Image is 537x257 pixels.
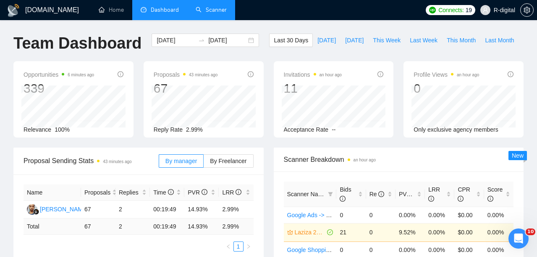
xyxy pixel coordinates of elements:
span: Last Month [485,36,514,45]
span: Connects: [438,5,464,15]
span: Last Week [410,36,437,45]
span: CPR [458,186,470,202]
span: crown [287,229,293,235]
span: info-circle [508,71,513,77]
span: Re [369,191,385,197]
span: right [246,244,251,249]
a: homeHome [99,6,124,13]
h1: Team Dashboard [13,34,141,53]
span: Only exclusive agency members [414,126,498,133]
td: 0.00% [425,207,454,223]
span: Relevance [24,126,51,133]
span: to [198,37,205,44]
div: [PERSON_NAME] [40,205,88,214]
iframe: Intercom live chat [508,228,529,249]
td: 2.99 % [219,218,253,235]
span: info-circle [487,196,493,202]
td: 0 [336,207,366,223]
td: 67 [81,201,115,218]
span: filter [326,188,335,200]
td: 2 [115,218,150,235]
span: setting [521,7,533,13]
td: 21 [336,223,366,241]
td: 2.99% [219,201,253,218]
span: Replies [119,188,140,197]
span: LRR [428,186,440,202]
span: Last 30 Days [274,36,308,45]
img: logo [7,4,20,17]
span: user [482,7,488,13]
span: filter [328,192,333,197]
a: setting [520,7,534,13]
input: Start date [157,36,195,45]
span: swap-right [198,37,205,44]
td: 67 [81,218,115,235]
div: 339 [24,80,94,96]
span: Reply Rate [154,126,183,133]
button: Last Month [480,34,519,47]
span: info-circle [168,189,174,195]
span: info-circle [248,71,254,77]
a: 1 [234,242,243,251]
time: an hour ago [457,73,479,77]
span: 2.99% [186,126,203,133]
button: setting [520,3,534,17]
span: LRR [222,189,241,196]
span: check-circle [327,229,333,235]
span: Opportunities [24,70,94,80]
a: Google Shopping -> Worldwide, Expert&Intermediate, H - $25, F -$300, 4.5 stars [287,247,498,253]
a: YA[PERSON_NAME] [27,205,88,212]
span: 10 [526,228,535,235]
span: Scanner Breakdown [284,154,514,165]
div: 11 [284,80,342,96]
span: info-circle [202,189,207,195]
span: info-circle [378,191,384,197]
span: Profile Views [414,70,479,80]
span: Bids [340,186,351,202]
span: By manager [165,158,197,164]
button: [DATE] [313,34,341,47]
time: 6 minutes ago [68,73,94,77]
span: 100% [55,126,70,133]
time: an hour ago [354,158,376,162]
th: Proposals [81,184,115,201]
img: upwork-logo.png [429,7,436,13]
td: 0.00% [396,207,425,223]
span: info-circle [377,71,383,77]
span: [DATE] [345,36,364,45]
span: info-circle [118,71,123,77]
span: left [226,244,231,249]
td: 14.93 % [184,218,219,235]
span: dashboard [141,7,147,13]
span: info-circle [236,189,241,195]
span: Scanner Name [287,191,326,197]
span: Proposals [154,70,218,80]
a: Laziza 2025 - [GEOGRAPHIC_DATA] [295,228,326,237]
th: Replies [115,184,150,201]
button: This Week [368,34,405,47]
button: Last Week [405,34,442,47]
time: 43 minutes ago [189,73,217,77]
button: This Month [442,34,480,47]
td: 9.52% [396,223,425,241]
div: 0 [414,80,479,96]
span: [DATE] [317,36,336,45]
td: $0.00 [454,223,484,241]
span: info-circle [458,196,464,202]
button: left [223,241,233,252]
td: 00:19:49 [150,201,184,218]
time: an hour ago [320,73,342,77]
td: 2 [115,201,150,218]
button: right [244,241,254,252]
img: gigradar-bm.png [33,209,39,215]
button: [DATE] [341,34,368,47]
td: 0.00% [484,207,513,223]
a: searchScanner [196,6,227,13]
td: 0 [366,207,396,223]
span: Invitations [284,70,342,80]
span: info-circle [428,196,434,202]
img: YA [27,204,37,215]
td: 0.00% [484,223,513,241]
span: PVR [188,189,207,196]
span: Dashboard [151,6,179,13]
